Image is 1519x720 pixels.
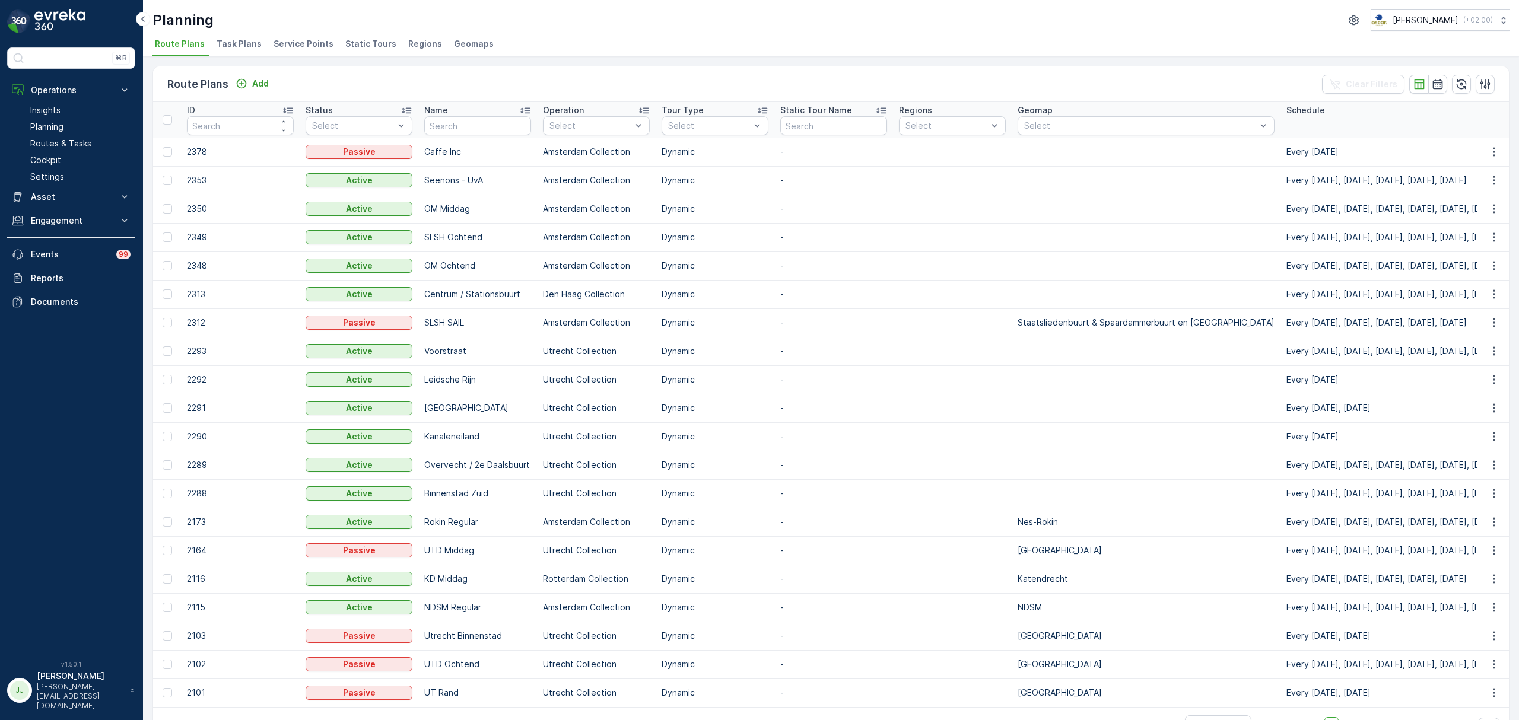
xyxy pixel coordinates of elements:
[662,459,768,471] p: Dynamic
[1018,104,1053,116] p: Geomap
[187,203,294,215] p: 2350
[543,573,650,585] p: Rotterdam Collection
[549,120,631,132] p: Select
[163,574,172,584] div: Toggle Row Selected
[346,345,373,357] p: Active
[306,287,412,301] button: Active
[543,601,650,613] p: Amsterdam Collection
[780,402,887,414] p: -
[424,260,531,272] p: OM Ochtend
[543,146,650,158] p: Amsterdam Collection
[780,203,887,215] p: -
[30,171,64,183] p: Settings
[662,658,768,670] p: Dynamic
[187,288,294,300] p: 2313
[424,146,531,158] p: Caffe Inc
[163,460,172,470] div: Toggle Row Selected
[163,688,172,697] div: Toggle Row Selected
[26,152,135,168] a: Cockpit
[306,316,412,330] button: Passive
[163,631,172,641] div: Toggle Row Selected
[780,516,887,528] p: -
[1018,630,1275,642] p: [GEOGRAPHIC_DATA]
[119,250,128,259] p: 99
[1018,658,1275,670] p: [GEOGRAPHIC_DATA]
[306,401,412,415] button: Active
[780,658,887,670] p: -
[662,260,768,272] p: Dynamic
[424,544,531,556] p: UTD Middag
[662,516,768,528] p: Dynamic
[780,687,887,699] p: -
[543,203,650,215] p: Amsterdam Collection
[26,102,135,119] a: Insights
[454,38,494,50] span: Geomaps
[7,670,135,711] button: JJ[PERSON_NAME][PERSON_NAME][EMAIL_ADDRESS][DOMAIN_NAME]
[543,488,650,499] p: Utrecht Collection
[187,573,294,585] p: 2116
[306,600,412,614] button: Active
[37,670,125,682] p: [PERSON_NAME]
[424,345,531,357] p: Voorstraat
[306,629,412,643] button: Passive
[115,53,127,63] p: ⌘B
[1018,601,1275,613] p: NDSM
[187,630,294,642] p: 2103
[163,403,172,413] div: Toggle Row Selected
[424,288,531,300] p: Centrum / Stationsbuurt
[424,317,531,329] p: SLSH SAIL
[7,9,31,33] img: logo
[662,104,704,116] p: Tour Type
[187,687,294,699] p: 2101
[7,290,135,314] a: Documents
[662,317,768,329] p: Dynamic
[343,630,376,642] p: Passive
[780,231,887,243] p: -
[424,573,531,585] p: KD Middag
[187,116,294,135] input: Search
[306,145,412,159] button: Passive
[662,402,768,414] p: Dynamic
[306,259,412,273] button: Active
[424,658,531,670] p: UTD Ochtend
[662,345,768,357] p: Dynamic
[163,432,172,441] div: Toggle Row Selected
[1018,317,1275,329] p: Staatsliedenbuurt & Spaardammerbuurt en [GEOGRAPHIC_DATA]
[163,517,172,527] div: Toggle Row Selected
[1018,544,1275,556] p: [GEOGRAPHIC_DATA]
[187,231,294,243] p: 2349
[31,215,112,227] p: Engagement
[424,104,448,116] p: Name
[31,249,109,260] p: Events
[780,317,887,329] p: -
[1024,120,1256,132] p: Select
[30,154,61,166] p: Cockpit
[274,38,333,50] span: Service Points
[7,661,135,668] span: v 1.50.1
[346,231,373,243] p: Active
[306,486,412,501] button: Active
[780,104,852,116] p: Static Tour Name
[312,120,394,132] p: Select
[187,146,294,158] p: 2378
[780,146,887,158] p: -
[163,176,172,185] div: Toggle Row Selected
[26,119,135,135] a: Planning
[424,687,531,699] p: UT Rand
[163,489,172,498] div: Toggle Row Selected
[662,146,768,158] p: Dynamic
[780,488,887,499] p: -
[10,681,29,700] div: JJ
[306,173,412,187] button: Active
[306,657,412,671] button: Passive
[163,318,172,327] div: Toggle Row Selected
[543,345,650,357] p: Utrecht Collection
[163,375,172,384] div: Toggle Row Selected
[1018,573,1275,585] p: Katendrecht
[780,431,887,442] p: -
[780,288,887,300] p: -
[163,546,172,555] div: Toggle Row Selected
[343,146,376,158] p: Passive
[424,402,531,414] p: [GEOGRAPHIC_DATA]
[346,601,373,613] p: Active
